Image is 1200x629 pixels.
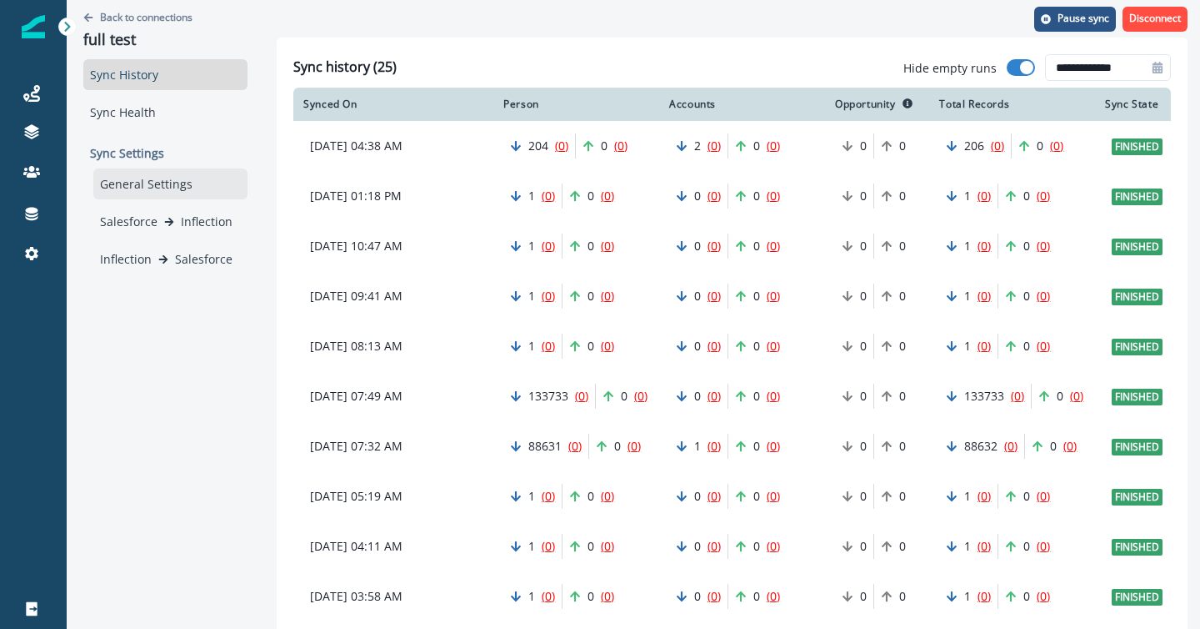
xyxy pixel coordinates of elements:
p: 0 [753,288,760,304]
p: 0 [899,188,906,204]
u: ( 0 ) [1037,488,1050,504]
u: ( 0 ) [977,588,991,604]
u: ( 0 ) [601,338,614,354]
p: [DATE] 04:38 AM [310,138,493,154]
p: [DATE] 03:58 AM [310,588,493,605]
p: 0 [753,388,760,405]
u: ( 0 ) [977,238,991,254]
p: Back to connections [100,10,192,24]
p: 0 [694,588,701,605]
u: ( 0 ) [977,338,991,354]
p: 0 [601,138,607,154]
u: ( 0 ) [601,288,614,304]
u: ( 0 ) [767,488,780,504]
p: Salesforce [100,213,157,230]
p: Disconnect [1129,13,1181,24]
u: ( 0 ) [767,138,780,153]
span: finished [1112,138,1162,155]
u: ( 0 ) [542,338,555,354]
u: ( 0 ) [1050,138,1063,153]
span: finished [1112,289,1162,305]
p: 0 [899,238,906,254]
p: [DATE] 08:13 AM [310,338,493,355]
p: Total Records [939,98,1009,111]
p: [DATE] 07:49 AM [310,388,493,405]
p: [DATE] 05:19 AM [310,488,493,505]
u: ( 0 ) [707,388,721,404]
p: Salesforce [175,250,232,268]
button: Pause sync [1034,7,1116,32]
h2: Sync history (25) [293,59,397,75]
p: 0 [694,488,701,505]
p: 0 [899,438,906,455]
u: ( 0 ) [977,188,991,204]
p: 0 [860,188,867,204]
u: ( 0 ) [627,438,641,454]
span: finished [1112,339,1162,355]
p: 133733 [528,388,568,405]
p: Synced On [303,98,357,111]
p: 0 [860,338,867,355]
u: ( 0 ) [601,188,614,204]
p: 1 [964,188,971,204]
p: 0 [753,338,760,355]
p: 0 [899,488,906,505]
div: Sync History [83,59,247,90]
p: full test [83,31,247,49]
u: ( 0 ) [767,588,780,604]
u: ( 0 ) [977,288,991,304]
p: 0 [587,338,594,355]
span: finished [1112,539,1162,556]
p: 0 [860,488,867,505]
p: Pause sync [1057,13,1109,24]
u: ( 0 ) [555,138,568,153]
p: Accounts [669,98,716,111]
span: finished [1112,389,1162,405]
p: Sync State [1105,98,1158,111]
p: 0 [1023,188,1030,204]
span: finished [1112,439,1162,455]
p: 0 [1050,438,1057,455]
p: 1 [528,288,535,304]
u: ( 0 ) [767,438,780,454]
u: ( 0 ) [614,138,627,153]
u: ( 0 ) [1037,188,1050,204]
u: ( 0 ) [1037,338,1050,354]
p: Hide empty runs [903,59,997,77]
p: 0 [587,288,594,304]
u: ( 0 ) [1037,588,1050,604]
div: Sync Health [83,97,247,128]
u: ( 0 ) [568,438,582,454]
u: ( 0 ) [707,438,721,454]
p: 0 [860,438,867,455]
p: Sync Settings [83,138,247,169]
p: 0 [753,488,760,505]
u: ( 0 ) [707,588,721,604]
p: [DATE] 07:32 AM [310,438,493,455]
u: ( 0 ) [1004,438,1017,454]
u: ( 0 ) [634,388,647,404]
p: 0 [860,538,867,555]
div: General Settings [93,169,247,199]
p: 1 [528,488,535,505]
p: 1 [528,238,535,254]
p: 1 [964,288,971,304]
button: Disconnect [1122,7,1187,32]
u: ( 0 ) [767,238,780,254]
p: [DATE] 10:47 AM [310,238,493,254]
p: 0 [587,588,594,605]
p: 2 [694,138,701,154]
span: finished [1112,489,1162,506]
p: 1 [964,238,971,254]
p: 0 [860,288,867,304]
p: 0 [694,238,701,254]
u: ( 0 ) [542,488,555,504]
p: 88631 [528,438,562,455]
u: ( 0 ) [1011,388,1024,404]
p: 0 [694,288,701,304]
p: 0 [694,538,701,555]
p: 0 [1057,388,1063,405]
u: ( 0 ) [707,538,721,554]
p: 0 [1023,538,1030,555]
p: 0 [899,138,906,154]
